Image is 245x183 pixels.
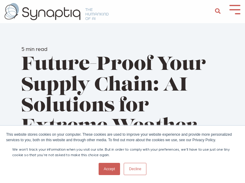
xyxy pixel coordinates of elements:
[21,45,224,52] h6: 5 min read
[99,163,120,175] a: Accept
[124,163,146,175] a: Decline
[6,132,239,143] div: This website stores cookies on your computer. These cookies are used to improve your website expe...
[5,3,109,20] img: synaptiq logo-2
[21,56,206,137] span: Future-Proof Your Supply Chain: AI Solutions for Extreme Weather
[12,146,233,157] p: We won't track your information when you visit our site. But in order to comply with your prefere...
